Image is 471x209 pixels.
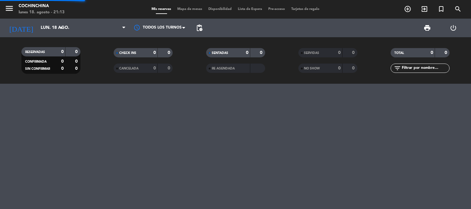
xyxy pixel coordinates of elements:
span: CANCELADA [119,67,138,70]
strong: 0 [246,51,248,55]
span: CHECK INS [119,51,136,55]
strong: 0 [168,51,171,55]
span: Disponibilidad [205,7,235,11]
i: search [454,5,462,13]
strong: 0 [153,51,156,55]
span: pending_actions [196,24,203,32]
strong: 0 [61,66,64,71]
span: TOTAL [394,51,404,55]
div: LOG OUT [440,19,466,37]
span: CONFIRMADA [25,60,47,63]
span: Lista de Espera [235,7,265,11]
span: print [423,24,431,32]
i: [DATE] [5,21,38,35]
strong: 0 [61,59,64,64]
span: Mis reservas [148,7,174,11]
div: Cochinchina [19,3,65,9]
span: RESERVADAS [25,51,45,54]
i: filter_list [394,64,401,72]
input: Filtrar por nombre... [401,65,449,72]
strong: 0 [445,51,448,55]
strong: 0 [168,66,171,70]
span: NO SHOW [304,67,320,70]
span: SERVIDAS [304,51,319,55]
span: SENTADAS [212,51,228,55]
span: RE AGENDADA [212,67,235,70]
span: Tarjetas de regalo [288,7,323,11]
strong: 0 [352,66,356,70]
span: SIN CONFIRMAR [25,67,50,70]
strong: 0 [352,51,356,55]
i: arrow_drop_down [58,24,65,32]
button: menu [5,4,14,15]
strong: 0 [75,50,79,54]
i: menu [5,4,14,13]
span: Pre-acceso [265,7,288,11]
strong: 0 [338,66,341,70]
strong: 0 [75,59,79,64]
span: Mapa de mesas [174,7,205,11]
strong: 0 [338,51,341,55]
strong: 0 [431,51,433,55]
strong: 0 [61,50,64,54]
i: power_settings_new [450,24,457,32]
div: lunes 18. agosto - 21:13 [19,9,65,16]
i: turned_in_not [437,5,445,13]
strong: 0 [260,51,264,55]
strong: 0 [75,66,79,71]
strong: 0 [153,66,156,70]
i: exit_to_app [421,5,428,13]
i: add_circle_outline [404,5,411,13]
